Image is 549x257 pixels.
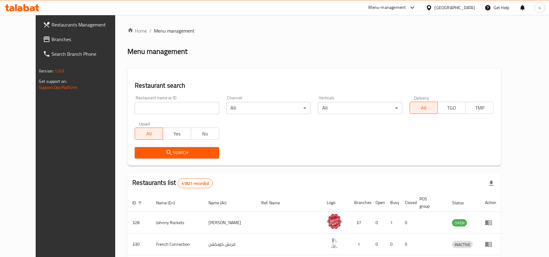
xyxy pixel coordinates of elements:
span: Menu management [154,27,194,34]
span: Name (En) [156,199,183,206]
span: 41821 record(s) [178,181,212,186]
div: All [318,102,402,114]
div: Menu [485,241,496,248]
a: Restaurants Management [38,17,127,32]
div: All [226,102,311,114]
div: Export file [484,176,499,191]
th: Open [371,193,385,212]
td: French Connection [151,234,204,255]
button: Yes [163,128,191,140]
span: Version: [39,67,54,75]
button: All [410,102,438,114]
span: All [137,129,161,138]
li: / [149,27,152,34]
span: Ref. Name [262,199,288,206]
div: [GEOGRAPHIC_DATA] [435,4,475,11]
span: All [412,104,436,112]
span: TGO [440,104,463,112]
span: Branches [52,36,123,43]
td: 0 [385,234,400,255]
span: No [194,129,217,138]
button: TMP [465,102,494,114]
td: 0 [400,234,415,255]
td: 0 [371,212,385,234]
button: Search [135,147,219,158]
h2: Restaurant search [135,81,494,90]
span: TMP [468,104,491,112]
td: 328 [127,212,151,234]
img: French Connection [327,235,342,251]
td: [PERSON_NAME] [204,212,257,234]
div: Menu [485,219,496,226]
nav: breadcrumb [127,27,501,34]
a: Search Branch Phone [38,47,127,61]
label: Delivery [414,96,429,100]
span: Name (Ar) [209,199,234,206]
span: ID [132,199,144,206]
td: 0 [400,212,415,234]
span: Get support on: [39,77,67,85]
a: Home [127,27,147,34]
span: Status [452,199,472,206]
td: 1 [349,234,371,255]
span: Search [140,149,214,157]
h2: Restaurants list [132,178,213,188]
td: فرنش كونكشن [204,234,257,255]
th: Action [480,193,501,212]
h2: Menu management [127,47,187,56]
td: 37 [349,212,371,234]
th: Closed [400,193,415,212]
td: 1 [385,212,400,234]
div: Menu-management [369,4,406,11]
th: Logo [322,193,349,212]
span: POS group [419,195,440,210]
th: Branches [349,193,371,212]
div: Total records count [178,178,213,188]
th: Busy [385,193,400,212]
label: Upsell [139,121,150,126]
button: No [191,128,219,140]
button: TGO [437,102,466,114]
input: Search for restaurant name or ID.. [135,102,219,114]
span: Search Branch Phone [52,50,123,58]
td: 330 [127,234,151,255]
button: All [135,128,163,140]
span: OPEN [452,220,467,227]
span: Restaurants Management [52,21,123,28]
span: s [539,4,541,11]
div: OPEN [452,219,467,227]
td: 0 [371,234,385,255]
a: Support.OpsPlatform [39,83,77,91]
td: Johnny Rockets [151,212,204,234]
span: INACTIVE [452,241,473,248]
span: Yes [166,129,189,138]
span: 1.0.0 [55,67,64,75]
img: Johnny Rockets [327,214,342,229]
a: Branches [38,32,127,47]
